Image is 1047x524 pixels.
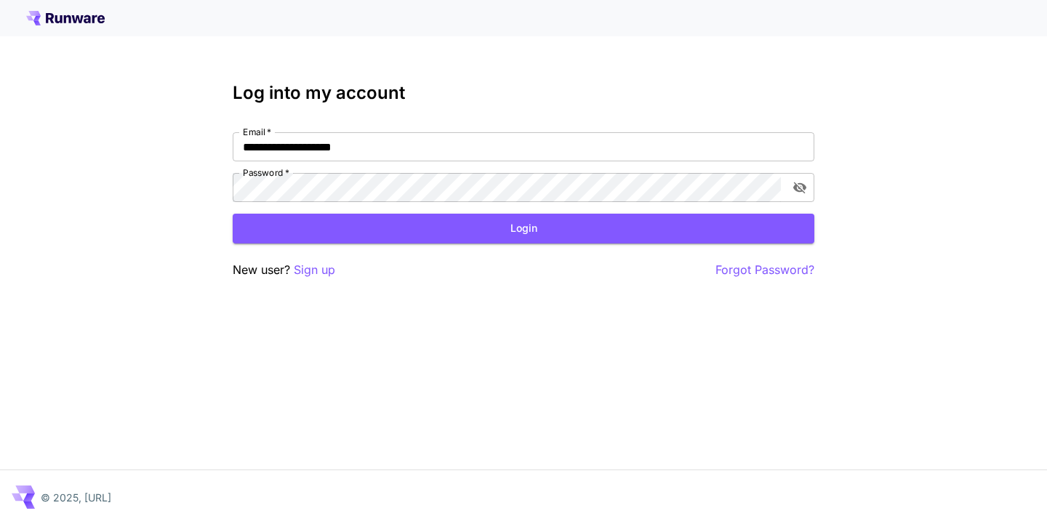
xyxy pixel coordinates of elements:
p: © 2025, [URL] [41,490,111,505]
h3: Log into my account [233,83,814,103]
label: Email [243,126,271,138]
button: Forgot Password? [715,261,814,279]
button: Sign up [294,261,335,279]
button: toggle password visibility [787,174,813,201]
p: New user? [233,261,335,279]
label: Password [243,166,289,179]
button: Login [233,214,814,243]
